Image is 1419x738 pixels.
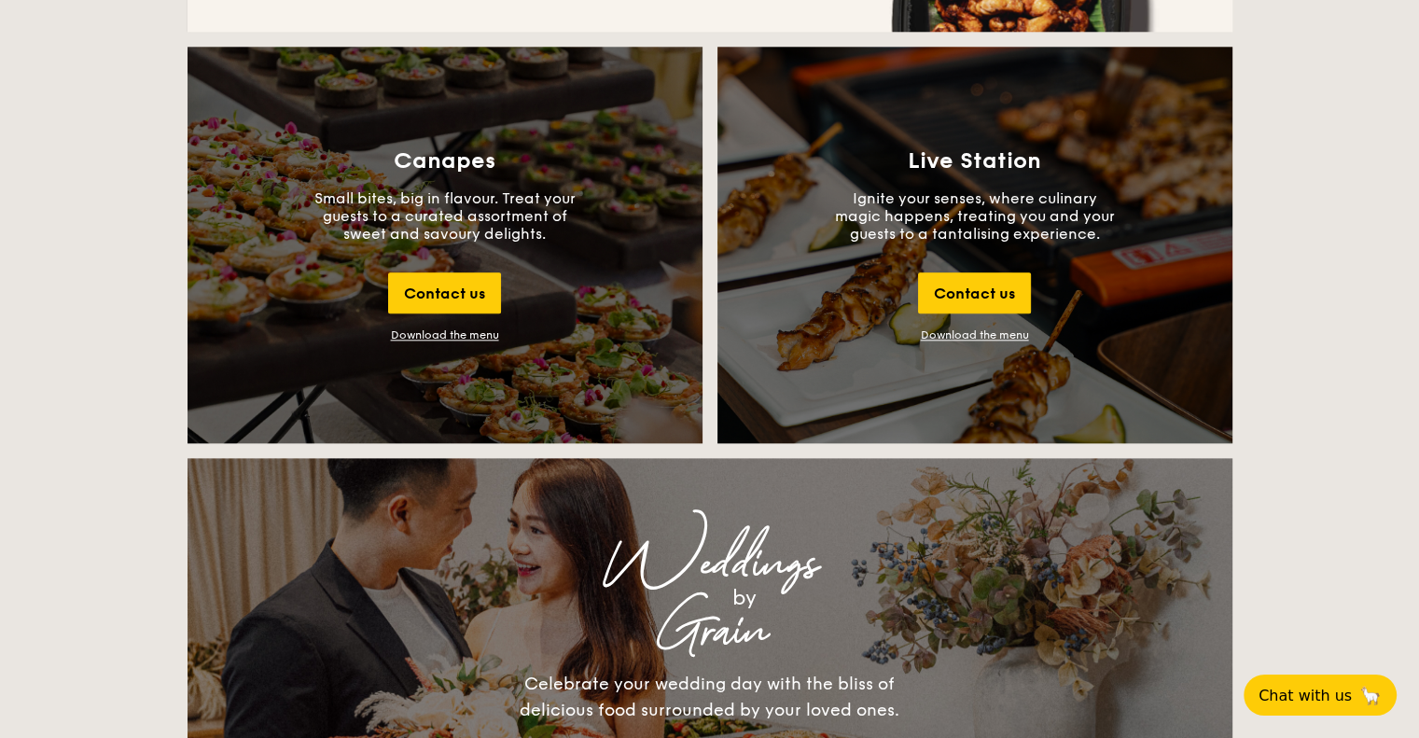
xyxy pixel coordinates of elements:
[352,548,1068,581] div: Weddings
[305,189,585,243] p: Small bites, big in flavour. Treat your guests to a curated assortment of sweet and savoury delig...
[1359,685,1382,706] span: 🦙
[391,328,499,341] div: Download the menu
[1244,675,1397,716] button: Chat with us🦙
[421,581,1068,615] div: by
[394,148,495,174] h3: Canapes
[388,272,501,313] div: Contact us
[352,615,1068,648] div: Grain
[835,189,1115,243] p: Ignite your senses, where culinary magic happens, treating you and your guests to a tantalising e...
[500,671,920,723] div: Celebrate your wedding day with the bliss of delicious food surrounded by your loved ones.
[908,148,1041,174] h3: Live Station
[1259,687,1352,704] span: Chat with us
[921,328,1029,341] a: Download the menu
[918,272,1031,313] div: Contact us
